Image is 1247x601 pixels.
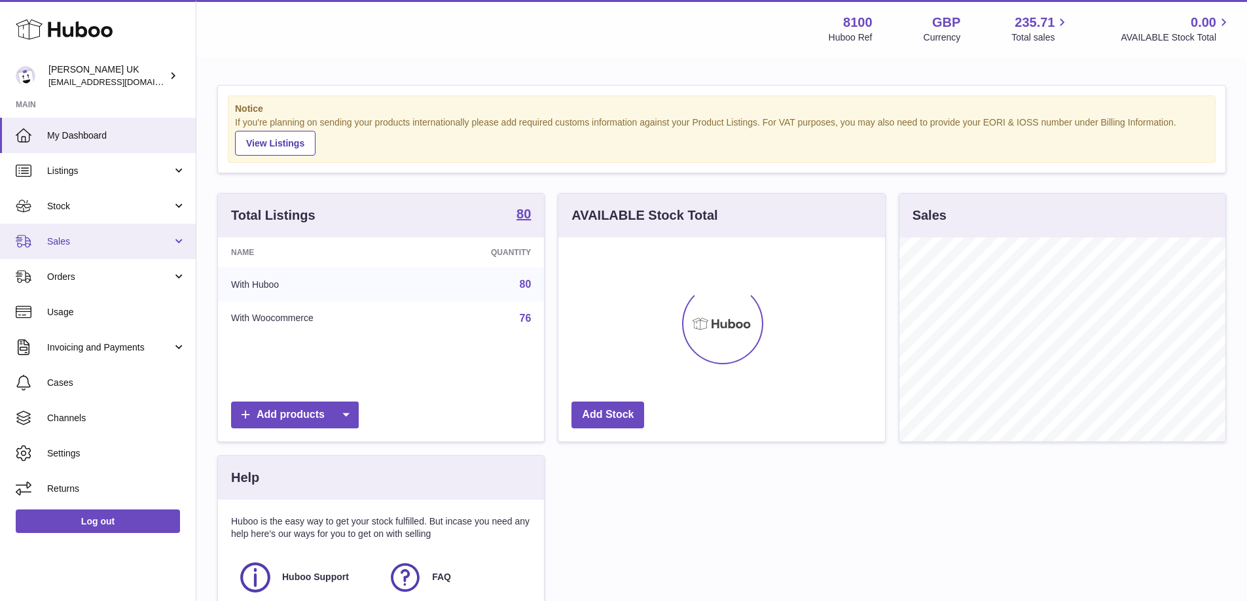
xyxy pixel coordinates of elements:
span: 235.71 [1015,14,1055,31]
a: Log out [16,509,180,533]
span: My Dashboard [47,129,186,142]
span: AVAILABLE Stock Total [1121,31,1231,44]
a: 80 [520,279,532,290]
a: 235.71 Total sales [1011,14,1070,44]
span: Total sales [1011,31,1070,44]
span: Channels [47,412,186,424]
strong: 8100 [843,14,873,31]
td: With Huboo [218,267,420,301]
span: Sales [47,235,172,248]
span: 0.00 [1191,14,1216,31]
div: Huboo Ref [829,31,873,44]
a: FAQ [388,560,524,595]
span: Orders [47,271,172,283]
a: View Listings [235,131,316,156]
a: 76 [520,313,532,324]
strong: 80 [516,207,531,220]
span: Huboo Support [282,571,349,583]
span: Settings [47,447,186,460]
h3: Sales [913,207,947,224]
strong: GBP [932,14,960,31]
span: Returns [47,483,186,495]
th: Name [218,237,420,267]
a: 80 [516,207,531,223]
span: Invoicing and Payments [47,341,172,354]
span: Stock [47,200,172,213]
a: Huboo Support [238,560,374,595]
p: Huboo is the easy way to get your stock fulfilled. But incase you need any help here's our ways f... [231,515,531,540]
div: [PERSON_NAME] UK [48,63,166,88]
div: Currency [924,31,961,44]
td: With Woocommerce [218,301,420,335]
a: Add Stock [571,402,644,428]
th: Quantity [420,237,544,267]
h3: Help [231,469,259,487]
a: Add products [231,402,359,428]
span: FAQ [432,571,451,583]
span: Usage [47,306,186,318]
span: [EMAIL_ADDRESS][DOMAIN_NAME] [48,77,192,87]
a: 0.00 AVAILABLE Stock Total [1121,14,1231,44]
span: Listings [47,165,172,177]
h3: Total Listings [231,207,316,224]
span: Cases [47,377,186,389]
strong: Notice [235,103,1208,115]
img: emotion88hk@gmail.com [16,66,35,86]
div: If you're planning on sending your products internationally please add required customs informati... [235,116,1208,156]
h3: AVAILABLE Stock Total [571,207,717,224]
